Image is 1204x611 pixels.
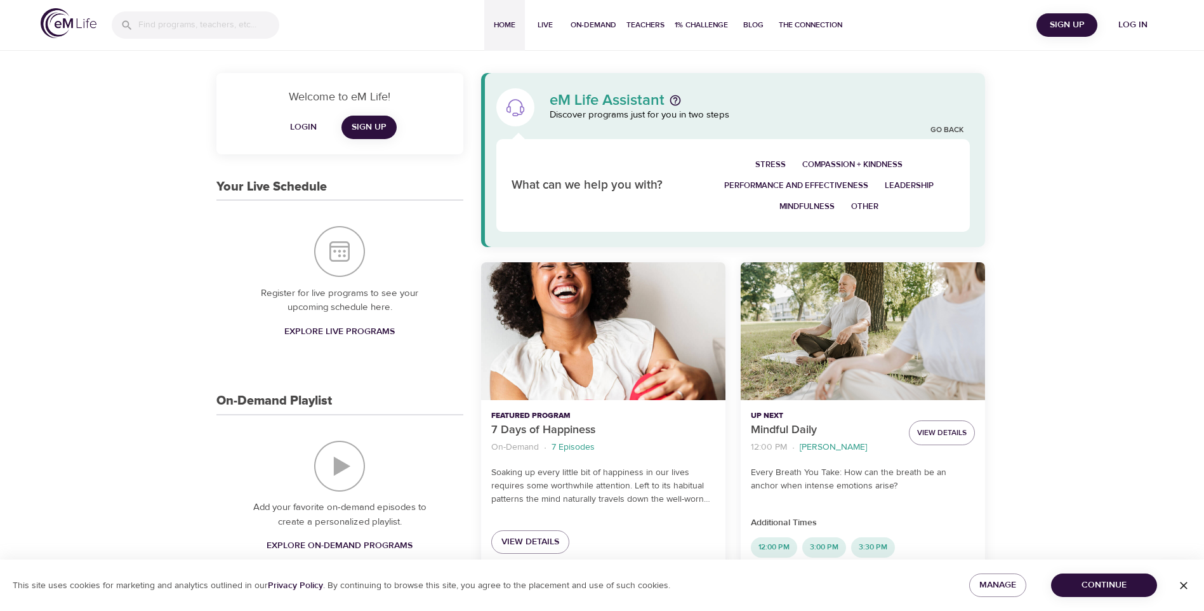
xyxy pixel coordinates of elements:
[1108,17,1158,33] span: Log in
[755,158,786,172] span: Stress
[909,420,975,445] button: View Details
[41,8,96,38] img: logo
[751,516,975,530] p: Additional Times
[851,199,878,214] span: Other
[1042,17,1092,33] span: Sign Up
[550,108,970,123] p: Discover programs just for you in two steps
[771,196,843,217] button: Mindfulness
[268,580,323,591] a: Privacy Policy
[979,577,1016,593] span: Manage
[675,18,728,32] span: 1% Challenge
[481,262,725,400] button: 7 Days of Happiness
[626,18,665,32] span: Teachers
[843,196,887,217] button: Other
[279,320,400,344] a: Explore Live Programs
[792,439,795,456] li: ·
[242,500,438,529] p: Add your favorite on-demand episodes to create a personalized playlist.
[779,18,842,32] span: The Connection
[751,439,899,456] nav: breadcrumb
[242,286,438,315] p: Register for live programs to see your upcoming schedule here.
[877,175,942,196] button: Leadership
[284,324,395,340] span: Explore Live Programs
[794,154,911,175] button: Compassion + Kindness
[751,466,975,493] p: Every Breath You Take: How can the breath be an anchor when intense emotions arise?
[885,178,934,193] span: Leadership
[571,18,616,32] span: On-Demand
[491,410,715,422] p: Featured Program
[751,441,787,454] p: 12:00 PM
[512,177,687,195] p: What can we help you with?
[751,422,899,439] p: Mindful Daily
[738,18,769,32] span: Blog
[751,537,797,558] div: 12:00 PM
[1036,13,1097,37] button: Sign Up
[851,542,895,553] span: 3:30 PM
[491,466,715,506] p: Soaking up every little bit of happiness in our lives requires some worthwhile attention. Left to...
[491,530,569,554] a: View Details
[314,441,365,492] img: On-Demand Playlist
[779,199,835,214] span: Mindfulness
[1061,577,1147,593] span: Continue
[216,180,327,194] h3: Your Live Schedule
[724,178,868,193] span: Performance and Effectiveness
[288,119,319,135] span: Login
[550,93,665,108] p: eM Life Assistant
[1051,574,1157,597] button: Continue
[917,426,967,440] span: View Details
[352,119,387,135] span: Sign Up
[489,18,520,32] span: Home
[930,125,963,136] a: Go Back
[491,441,539,454] p: On-Demand
[261,534,418,558] a: Explore On-Demand Programs
[802,537,846,558] div: 3:00 PM
[747,154,794,175] button: Stress
[232,88,448,105] p: Welcome to eM Life!
[751,410,899,422] p: Up Next
[283,116,324,139] button: Login
[802,542,846,553] span: 3:00 PM
[741,262,985,400] button: Mindful Daily
[491,439,715,456] nav: breadcrumb
[800,441,867,454] p: [PERSON_NAME]
[802,158,903,172] span: Compassion + Kindness
[544,439,546,456] li: ·
[138,11,279,39] input: Find programs, teachers, etc...
[216,394,332,408] h3: On-Demand Playlist
[1102,13,1163,37] button: Log in
[505,97,526,117] img: eM Life Assistant
[969,574,1026,597] button: Manage
[501,534,559,550] span: View Details
[341,116,397,139] a: Sign Up
[716,175,877,196] button: Performance and Effectiveness
[751,542,797,553] span: 12:00 PM
[267,538,413,554] span: Explore On-Demand Programs
[491,422,715,439] p: 7 Days of Happiness
[552,441,595,454] p: 7 Episodes
[314,226,365,277] img: Your Live Schedule
[851,537,895,558] div: 3:30 PM
[530,18,560,32] span: Live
